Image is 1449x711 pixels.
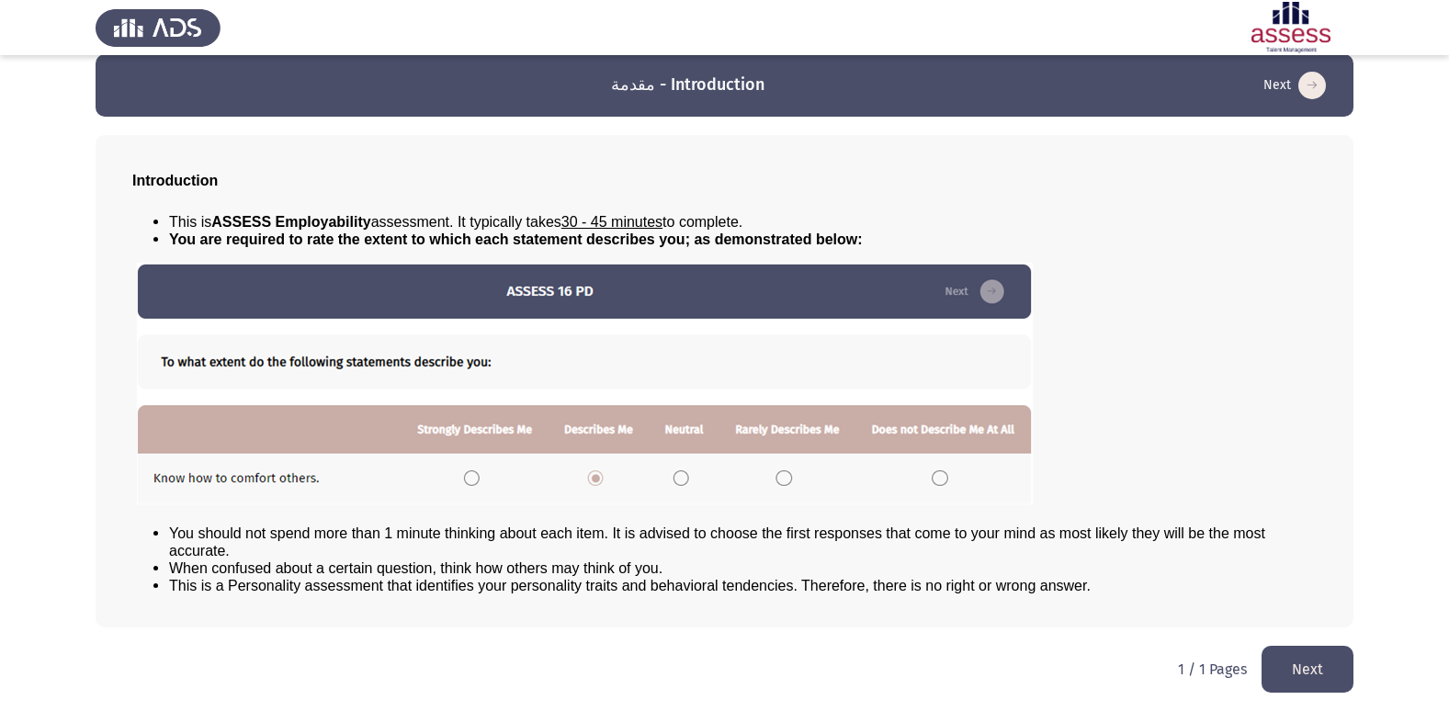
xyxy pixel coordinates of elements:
button: load next page [1262,646,1353,693]
span: This is a Personality assessment that identifies your personality traits and behavioral tendencie... [169,578,1091,593]
p: 1 / 1 Pages [1178,660,1247,678]
b: ASSESS Employability [211,214,370,230]
h3: مقدمة - Introduction [611,73,764,96]
img: Assess Talent Management logo [96,2,221,53]
span: You should not spend more than 1 minute thinking about each item. It is advised to choose the fir... [169,525,1265,559]
span: You are required to rate the extent to which each statement describes you; as demonstrated below: [169,231,863,247]
img: Assessment logo of ASSESS Employability - EBI [1228,2,1353,53]
u: 30 - 45 minutes [561,214,662,230]
span: Introduction [132,173,218,188]
button: load next page [1258,71,1331,100]
span: This is assessment. It typically takes to complete. [169,214,742,230]
span: When confused about a certain question, think how others may think of you. [169,560,662,576]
